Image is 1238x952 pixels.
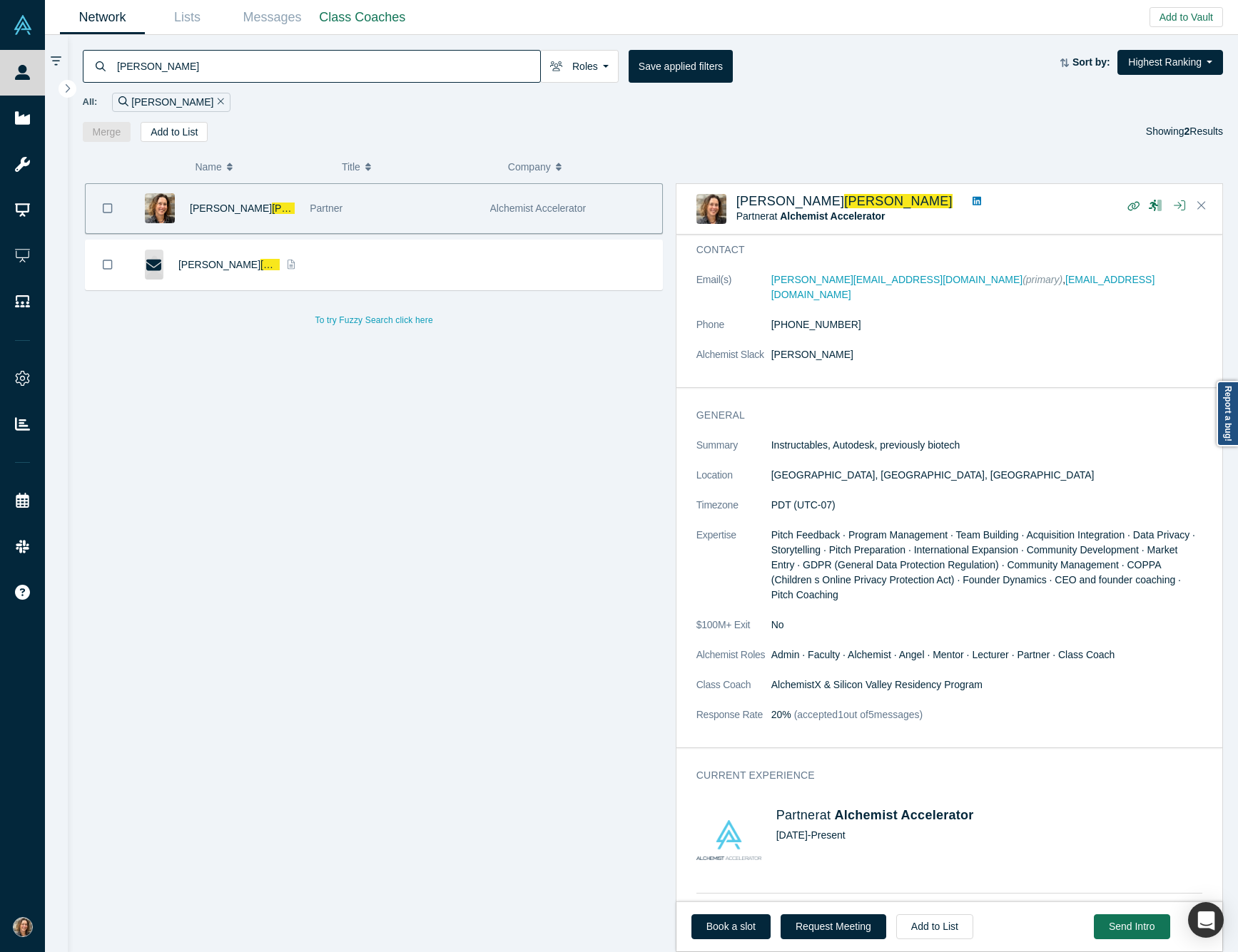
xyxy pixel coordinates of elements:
a: [PERSON_NAME][PERSON_NAME] [190,203,354,214]
img: Christy Canida's Profile Image [696,194,726,224]
dt: $100M+ Exit [696,618,771,648]
span: Name [195,152,221,182]
dd: PDT (UTC-07) [771,498,1202,513]
a: Report a bug! [1217,381,1238,446]
dt: Email(s) [696,272,771,317]
span: Results [1184,126,1223,137]
button: Close [1191,195,1212,217]
span: Partner at [736,210,886,222]
span: Title [342,152,360,182]
span: (accepted 1 out of 5 messages) [791,709,923,720]
button: To try Fuzzy Search click here [305,311,442,329]
span: Company [508,152,551,182]
span: [PERSON_NAME] [844,194,953,208]
a: Alchemist Accelerator [780,210,885,222]
button: Highest Ranking [1117,50,1223,75]
button: Roles [540,50,619,83]
dt: Response Rate [696,707,771,737]
button: Bookmark [86,240,130,290]
dd: AlchemistX & Silicon Valley Residency Program [771,677,1202,692]
dd: [PERSON_NAME] [771,347,1202,362]
span: [PERSON_NAME] [272,203,354,214]
span: [PERSON_NAME] [260,259,343,270]
button: Add to List [141,122,208,142]
span: All: [83,95,98,109]
span: Alchemist Accelerator [490,203,587,214]
img: Christy Canida's Profile Image [145,193,175,223]
input: Search by name, title, company, summary, expertise, investment criteria or topics of focus [116,49,540,83]
button: Add to Vault [1150,7,1223,27]
dt: Class Coach [696,677,771,707]
a: [PERSON_NAME][EMAIL_ADDRESS][DOMAIN_NAME] [771,274,1023,285]
a: [PERSON_NAME][PERSON_NAME] [736,194,953,208]
img: Christy Canida's Account [13,917,33,937]
button: Bookmark [86,184,130,233]
strong: Sort by: [1072,56,1110,68]
a: [PERSON_NAME][PERSON_NAME] [178,259,343,270]
dt: Location [696,468,771,498]
span: 20% [771,709,791,720]
span: [PERSON_NAME] [178,259,260,270]
h3: General [696,408,1182,423]
span: Pitch Feedback · Program Management · Team Building · Acquisition Integration · Data Privacy · St... [771,529,1195,600]
span: [PERSON_NAME] [190,203,272,214]
button: Title [342,152,493,182]
a: [PHONE_NUMBER] [771,319,861,330]
a: [EMAIL_ADDRESS][DOMAIN_NAME] [771,274,1155,300]
div: [PERSON_NAME] [112,93,230,112]
div: [DATE] - Present [776,828,1202,843]
span: [PERSON_NAME] [736,194,845,208]
dd: [GEOGRAPHIC_DATA], [GEOGRAPHIC_DATA], [GEOGRAPHIC_DATA] [771,468,1202,483]
div: Showing [1146,122,1223,142]
a: Alchemist Accelerator [835,808,974,822]
img: Alchemist Vault Logo [13,15,33,35]
dd: Admin · Faculty · Alchemist · Angel · Mentor · Lecturer · Partner · Class Coach [771,648,1202,662]
img: Alchemist Accelerator's Logo [696,808,761,873]
button: Merge [83,122,131,142]
span: (primary) [1023,274,1062,285]
p: Instructables, Autodesk, previously biotech [771,438,1202,453]
a: Class Coaches [315,1,410,34]
dt: Alchemist Slack [696,347,771,377]
a: Network [60,1,145,34]
button: Save applied filters [629,50,733,83]
dt: Summary [696,438,771,468]
dd: No [771,618,1202,633]
h4: Partner at [776,808,1202,824]
a: Messages [230,1,315,34]
button: Name [195,152,327,182]
dt: Phone [696,317,771,347]
h3: Contact [696,242,1182,257]
button: Request Meeting [781,914,886,939]
a: Lists [145,1,230,34]
dt: Expertise [696,528,771,618]
span: Partner [310,203,343,214]
a: Book a slot [691,914,771,939]
dt: Alchemist Roles [696,648,771,677]
button: Remove Filter [213,94,224,111]
button: Send Intro [1094,914,1170,939]
h3: Current Experience [696,768,1182,783]
strong: 2 [1184,126,1190,137]
button: Add to List [896,914,973,939]
dt: Timezone [696,498,771,528]
dd: , [771,272,1202,302]
button: Company [508,152,659,182]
